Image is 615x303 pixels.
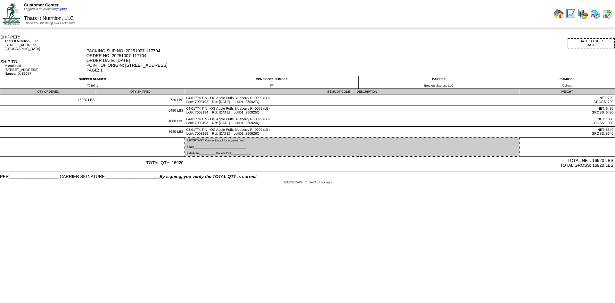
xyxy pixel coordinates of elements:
[0,156,185,169] td: TOTAL QTY: 16920
[519,76,615,89] td: CHARGES
[185,156,615,169] td: TOTAL NET: 16920 LBS TOTAL GROSS: 16920 LBS
[24,16,74,21] span: Thats It Nutrition, LLC
[4,64,86,76] div: MicroDried [STREET_ADDRESS] Nampa ID, 83687
[602,9,612,19] img: calendarinout.gif
[566,9,576,19] img: line_graph.gif
[186,84,357,87] div: FF
[185,95,519,105] td: 04-01774 TIN - OG Apple Puffs Blueberry RI-0099 (LB) Lot#: 7003192 Rct: [DATE] LotID1: 250927Q
[185,76,358,89] td: CONSIGNEE NUMBER
[2,84,184,87] div: T2897-1
[553,9,564,19] img: home.gif
[4,39,86,51] div: Thats It Nutrition, LLC [STREET_ADDRESS] [GEOGRAPHIC_DATA]
[185,105,519,116] td: 04-01774 TIN - OG Apple Puffs Blueberry RI-0099 (LB) Lot#: 7003194 Rct: [DATE] LotID1: 250925Q
[282,181,333,184] span: [DEMOGRAPHIC_DATA] Packaging
[3,3,20,24] img: ZoRoCo_Logo(Green%26Foil)%20jpg.webp
[96,105,185,116] td: 6480 LBS
[519,116,615,127] td: NET: 1080 GROSS: 1080
[185,137,519,156] td: IMPORTANT: Carrier to call for appointment Seal#_______________________________ Pallets In_______...
[519,127,615,138] td: NET: 8640 GROSS: 8640
[359,76,519,89] td: CARRIER
[360,84,518,87] div: Brothers Express LLC
[24,3,59,7] span: Customer Center
[96,89,185,95] td: QTY SHIPPED
[185,116,519,127] td: 04-01774 TIN - OG Apple Puffs Blueberry RI-0099 (LB) Lot#: 7003193 Rct: [DATE] LotID1: 250924Q
[519,89,615,95] td: WEIGHT
[521,84,613,87] div: Collect
[0,59,86,64] div: SHIP TO:
[24,7,67,11] span: Logged in as Jsalcedo
[0,76,185,89] td: SHIPPER NUMBER
[519,95,615,105] td: NET: 720 GROSS: 720
[0,95,96,105] td: 16920 LBS
[160,174,257,179] span: By signing, you verify the TOTAL QTY is correct
[185,89,519,95] td: ITEM/LOT CODE DESCRIPTION
[0,89,96,95] td: QTY ORDERED
[519,105,615,116] td: NET: 6480 GROSS: 6480
[86,48,615,72] div: PACKING SLIP NO: 20251007-117704 ORDER NO: 20251007-117704 ORDER DATE: [DATE] POINT OF ORIGIN: [S...
[0,35,86,39] div: SHIPPER:
[56,7,67,11] a: (logout)
[185,127,519,138] td: 04-01774 TIN - OG Apple Puffs Blueberry RI-0099 (LB) Lot#: 7003195 Rct: [DATE] LotID1: 250926Q
[590,9,600,19] img: calendarprod.gif
[96,116,185,127] td: 1080 LBS
[96,95,185,105] td: 720 LBS
[578,9,588,19] img: graph.gif
[568,38,615,48] div: DATE TO SHIP [DATE]
[96,127,185,138] td: 8640 LBS
[24,21,75,25] span: Thank You for Being Our Customer!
